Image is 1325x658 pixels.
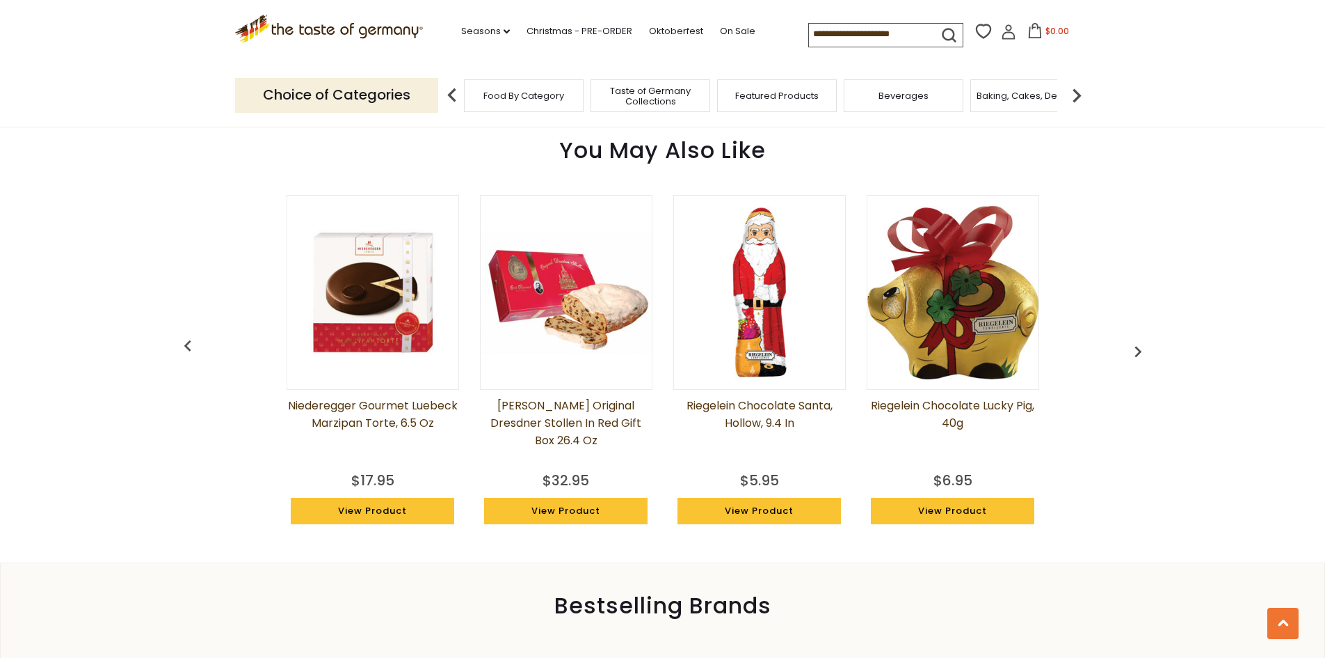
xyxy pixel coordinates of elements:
[1045,25,1069,37] span: $0.00
[677,498,842,524] a: View Product
[484,498,648,524] a: View Product
[867,397,1039,467] a: Riegelein Chocolate Lucky Pig, 40g
[595,86,706,107] a: Taste of Germany Collections
[1,598,1324,613] div: Bestselling Brands
[527,24,632,39] a: Christmas - PRE-ORDER
[291,498,455,524] a: View Product
[480,397,652,467] a: [PERSON_NAME] Original Dresdner Stollen in Red Gift Box 26.4 oz
[177,335,199,357] img: previous arrow
[543,470,589,491] div: $32.95
[287,207,458,378] img: Niederegger Gourmet Luebeck Marzipan Torte, 6.5 oz
[674,207,845,378] img: Riegelein Chocolate Santa, Hollow, 9.4 in
[871,498,1035,524] a: View Product
[649,24,703,39] a: Oktoberfest
[235,78,438,112] p: Choice of Categories
[720,24,755,39] a: On Sale
[461,24,510,39] a: Seasons
[878,91,929,101] a: Beverages
[179,116,1146,178] div: You May Also Like
[933,470,972,491] div: $6.95
[1019,23,1078,44] button: $0.00
[287,397,459,467] a: Niederegger Gourmet Luebeck Marzipan Torte, 6.5 oz
[867,205,1038,379] img: Riegelein Chocolate Lucky Pig, 40g
[1127,340,1149,363] img: previous arrow
[483,91,564,101] a: Food By Category
[740,470,779,491] div: $5.95
[438,81,466,109] img: previous arrow
[481,207,652,378] img: Emil Reimann Original Dresdner Stollen in Red Gift Box 26.4 oz
[673,397,846,467] a: Riegelein Chocolate Santa, Hollow, 9.4 in
[977,91,1084,101] a: Baking, Cakes, Desserts
[735,91,819,101] a: Featured Products
[1063,81,1091,109] img: next arrow
[351,470,394,491] div: $17.95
